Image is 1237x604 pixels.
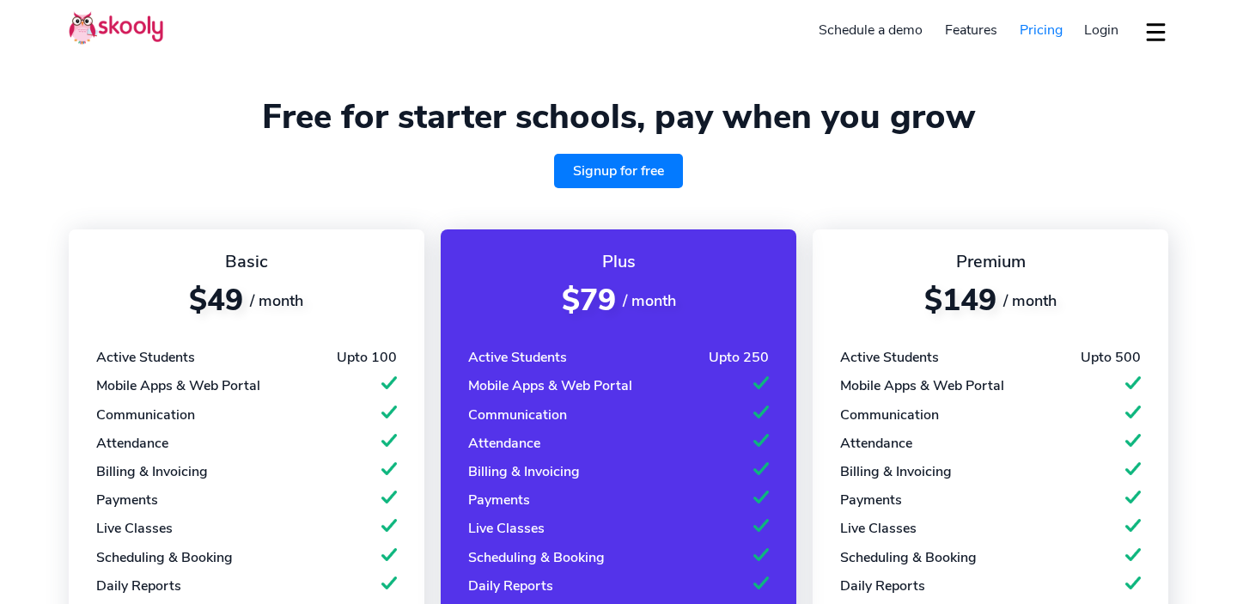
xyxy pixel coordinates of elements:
[189,280,243,320] span: $49
[1020,21,1063,40] span: Pricing
[840,491,902,509] div: Payments
[96,519,173,538] div: Live Classes
[840,406,939,424] div: Communication
[468,577,553,595] div: Daily Reports
[1084,21,1118,40] span: Login
[840,348,939,367] div: Active Students
[69,11,163,45] img: Skooly
[468,519,545,538] div: Live Classes
[840,434,912,453] div: Attendance
[840,519,917,538] div: Live Classes
[1008,16,1074,44] a: Pricing
[840,548,977,567] div: Scheduling & Booking
[808,16,935,44] a: Schedule a demo
[468,348,567,367] div: Active Students
[840,250,1141,273] div: Premium
[468,491,530,509] div: Payments
[840,462,952,481] div: Billing & Invoicing
[468,548,605,567] div: Scheduling & Booking
[468,406,567,424] div: Communication
[468,434,540,453] div: Attendance
[468,376,632,395] div: Mobile Apps & Web Portal
[337,348,397,367] div: Upto 100
[924,280,996,320] span: $149
[96,250,397,273] div: Basic
[562,280,616,320] span: $79
[554,154,683,188] a: Signup for free
[250,290,303,311] span: / month
[96,548,233,567] div: Scheduling & Booking
[96,462,208,481] div: Billing & Invoicing
[69,96,1168,137] h1: Free for starter schools, pay when you grow
[96,434,168,453] div: Attendance
[1003,290,1057,311] span: / month
[96,376,260,395] div: Mobile Apps & Web Portal
[840,376,1004,395] div: Mobile Apps & Web Portal
[1143,12,1168,52] button: dropdown menu
[709,348,769,367] div: Upto 250
[468,250,769,273] div: Plus
[96,577,181,595] div: Daily Reports
[96,406,195,424] div: Communication
[1073,16,1130,44] a: Login
[96,491,158,509] div: Payments
[1081,348,1141,367] div: Upto 500
[96,348,195,367] div: Active Students
[934,16,1008,44] a: Features
[468,462,580,481] div: Billing & Invoicing
[623,290,676,311] span: / month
